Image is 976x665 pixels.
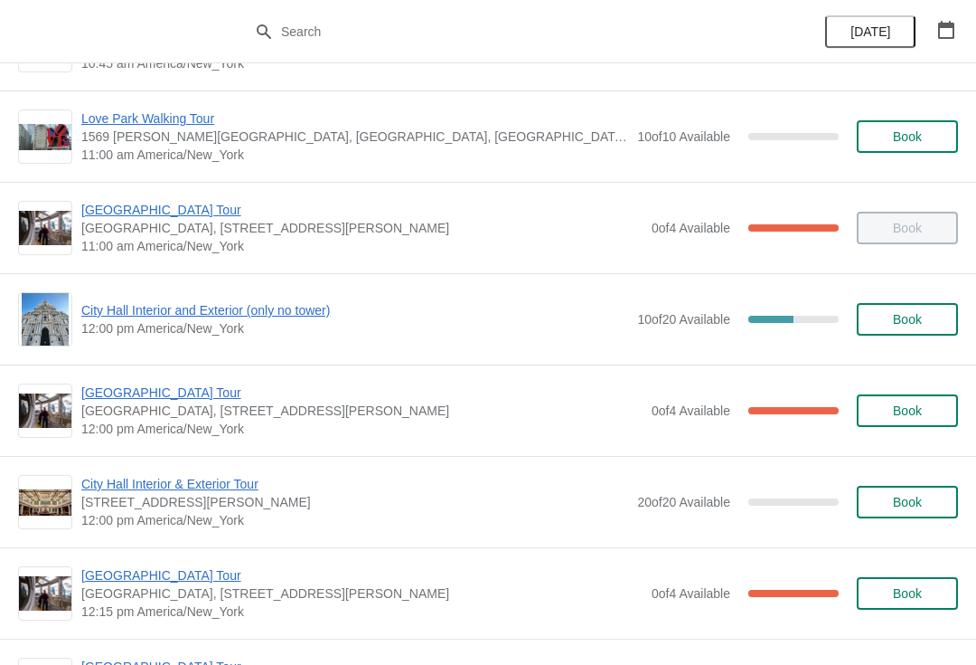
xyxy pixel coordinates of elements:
[857,120,958,153] button: Book
[81,511,628,529] span: 12:00 pm America/New_York
[19,576,71,612] img: City Hall Tower Tour | City Hall Visitor Center, 1400 John F Kennedy Boulevard Suite 121, Philade...
[825,15,915,48] button: [DATE]
[81,493,628,511] span: [STREET_ADDRESS][PERSON_NAME]
[637,312,730,327] span: 10 of 20 Available
[19,394,71,429] img: City Hall Tower Tour | City Hall Visitor Center, 1400 John F Kennedy Boulevard Suite 121, Philade...
[893,586,922,601] span: Book
[81,219,643,237] span: [GEOGRAPHIC_DATA], [STREET_ADDRESS][PERSON_NAME]
[81,237,643,255] span: 11:00 am America/New_York
[81,402,643,420] span: [GEOGRAPHIC_DATA], [STREET_ADDRESS][PERSON_NAME]
[857,577,958,610] button: Book
[857,394,958,427] button: Book
[81,566,643,584] span: [GEOGRAPHIC_DATA] Tour
[850,24,890,39] span: [DATE]
[280,15,732,48] input: Search
[893,404,922,418] span: Book
[637,495,730,509] span: 20 of 20 Available
[81,603,643,621] span: 12:15 pm America/New_York
[652,221,730,235] span: 0 of 4 Available
[81,301,628,319] span: City Hall Interior and Exterior (only no tower)
[81,584,643,603] span: [GEOGRAPHIC_DATA], [STREET_ADDRESS][PERSON_NAME]
[857,303,958,336] button: Book
[81,146,628,164] span: 11:00 am America/New_York
[22,293,70,346] img: City Hall Interior and Exterior (only no tower) | | 12:00 pm America/New_York
[81,54,643,72] span: 10:45 am America/New_York
[19,124,71,150] img: Love Park Walking Tour | 1569 John F Kennedy Boulevard, Philadelphia, PA, USA | 11:00 am America/...
[81,128,628,146] span: 1569 [PERSON_NAME][GEOGRAPHIC_DATA], [GEOGRAPHIC_DATA], [GEOGRAPHIC_DATA], [GEOGRAPHIC_DATA]
[81,384,643,402] span: [GEOGRAPHIC_DATA] Tour
[81,475,628,493] span: City Hall Interior & Exterior Tour
[81,201,643,219] span: [GEOGRAPHIC_DATA] Tour
[81,109,628,128] span: Love Park Walking Tour
[19,489,71,516] img: City Hall Interior & Exterior Tour | 1400 John F Kennedy Boulevard, Suite 121, Philadelphia, PA, ...
[857,486,958,518] button: Book
[81,319,628,337] span: 12:00 pm America/New_York
[893,129,922,144] span: Book
[652,404,730,418] span: 0 of 4 Available
[652,586,730,601] span: 0 of 4 Available
[19,211,71,246] img: City Hall Tower Tour | City Hall Visitor Center, 1400 John F Kennedy Boulevard Suite 121, Philade...
[893,312,922,327] span: Book
[893,495,922,509] span: Book
[637,129,730,144] span: 10 of 10 Available
[81,420,643,438] span: 12:00 pm America/New_York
